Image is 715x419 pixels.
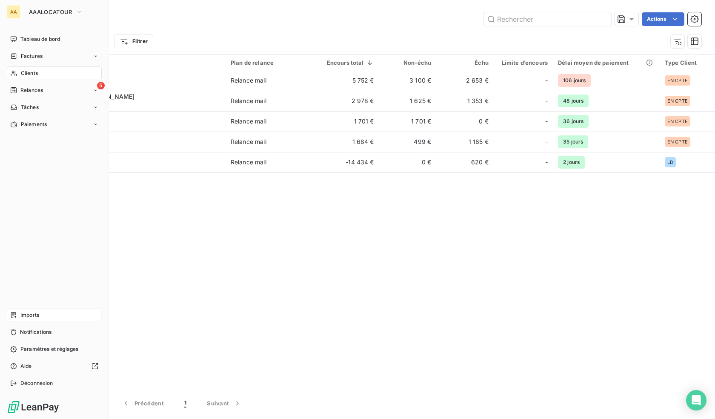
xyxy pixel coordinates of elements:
span: LD [667,160,673,165]
td: 5 752 € [319,70,379,91]
span: 48 jours [558,95,589,107]
td: 2 653 € [436,70,494,91]
span: Paiements [21,121,47,128]
a: Aide [7,359,102,373]
td: 1 185 € [436,132,494,152]
div: AA [7,5,20,19]
div: Relance mail [231,158,266,166]
div: Non-échu [384,59,432,66]
button: Actions [642,12,684,26]
span: 1102021 [59,101,220,109]
span: 36 jours [558,115,589,128]
span: 5 [97,82,105,89]
span: Factures [21,52,43,60]
div: Type Client [665,59,710,66]
span: Paramètres et réglages [20,345,78,353]
span: EN CPTE [667,98,688,103]
a: Imports [7,308,102,322]
span: EN CPTE [667,139,688,144]
div: Délai moyen de paiement [558,59,655,66]
td: 499 € [379,132,437,152]
td: -14 434 € [319,152,379,172]
span: 106 jours [558,74,591,87]
input: Rechercher [483,12,611,26]
td: 2 978 € [319,91,379,111]
td: 1 625 € [379,91,437,111]
div: Plan de relance [231,59,314,66]
a: 5Relances [7,83,102,97]
a: Tableau de bord [7,32,102,46]
td: 3 100 € [379,70,437,91]
span: Imports [20,311,39,319]
a: Paramètres et réglages [7,342,102,356]
span: 0691101 [59,162,220,171]
span: - [545,158,548,166]
td: 0 € [379,152,437,172]
button: 1 [174,394,197,412]
span: EN CPTE [667,119,688,124]
button: Précédent [112,394,174,412]
td: 1 701 € [379,111,437,132]
span: Tâches [21,103,39,111]
td: 620 € [436,152,494,172]
div: Open Intercom Messenger [686,390,706,410]
span: - [545,97,548,105]
span: Relances [20,86,43,94]
td: 0 € [436,111,494,132]
a: Factures [7,49,102,63]
span: 0250607 [59,142,220,150]
span: Déconnexion [20,379,53,387]
div: Relance mail [231,117,266,126]
td: 1 353 € [436,91,494,111]
td: 1 701 € [319,111,379,132]
span: EN CPTE [667,78,688,83]
span: - [545,117,548,126]
span: 2 jours [558,156,585,169]
div: Échu [441,59,489,66]
a: Clients [7,66,102,80]
div: Encours total [324,59,374,66]
div: Limite d’encours [499,59,548,66]
a: Tâches [7,100,102,114]
img: Logo LeanPay [7,400,60,414]
span: 0250438 [59,80,220,89]
span: - [545,76,548,85]
span: Tableau de bord [20,35,60,43]
span: Aide [20,362,32,370]
a: Paiements [7,118,102,131]
span: - [545,138,548,146]
span: 0220322 [59,121,220,130]
div: Relance mail [231,76,266,85]
button: Suivant [197,394,252,412]
div: Relance mail [231,97,266,105]
span: AAALOCATOUR [29,9,72,15]
span: Clients [21,69,38,77]
span: Notifications [20,328,51,336]
span: 35 jours [558,135,588,148]
td: 1 684 € [319,132,379,152]
div: Relance mail [231,138,266,146]
span: 1 [184,399,186,408]
button: Filtrer [114,34,153,48]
